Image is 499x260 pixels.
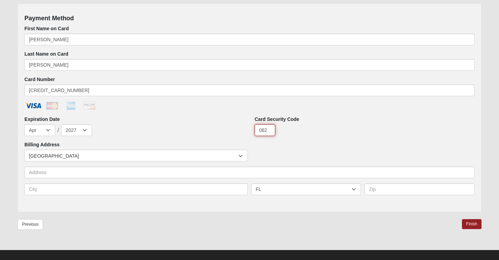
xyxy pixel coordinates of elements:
[364,183,474,195] input: Zip
[462,219,481,229] a: Finish
[24,15,474,22] h4: Payment Method
[24,183,248,195] input: City
[24,167,474,178] input: Address
[29,150,239,162] span: [GEOGRAPHIC_DATA]
[57,127,59,133] span: /
[24,50,68,57] label: Last Name on Card
[18,219,43,230] a: Previous
[24,76,55,83] label: Card Number
[24,116,60,123] label: Expiration Date
[255,116,299,123] label: Card Security Code
[24,25,69,32] label: First Name on Card
[24,141,59,148] label: Billing Address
